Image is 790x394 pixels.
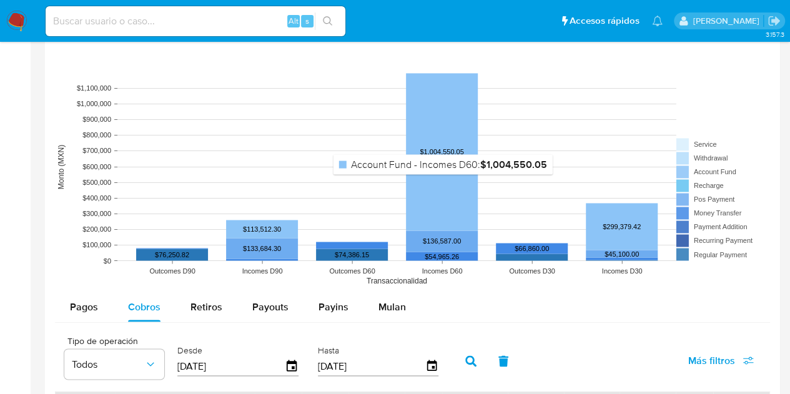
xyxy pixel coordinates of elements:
p: javier.gonzalezaguilar@mercadolibre.com.mx [693,15,763,27]
input: Buscar usuario o caso... [46,13,345,29]
a: Notificaciones [652,16,663,26]
a: Salir [768,14,781,27]
span: 3.157.3 [765,29,784,39]
span: Alt [289,15,299,27]
span: Accesos rápidos [570,14,639,27]
span: s [305,15,309,27]
button: search-icon [315,12,340,30]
